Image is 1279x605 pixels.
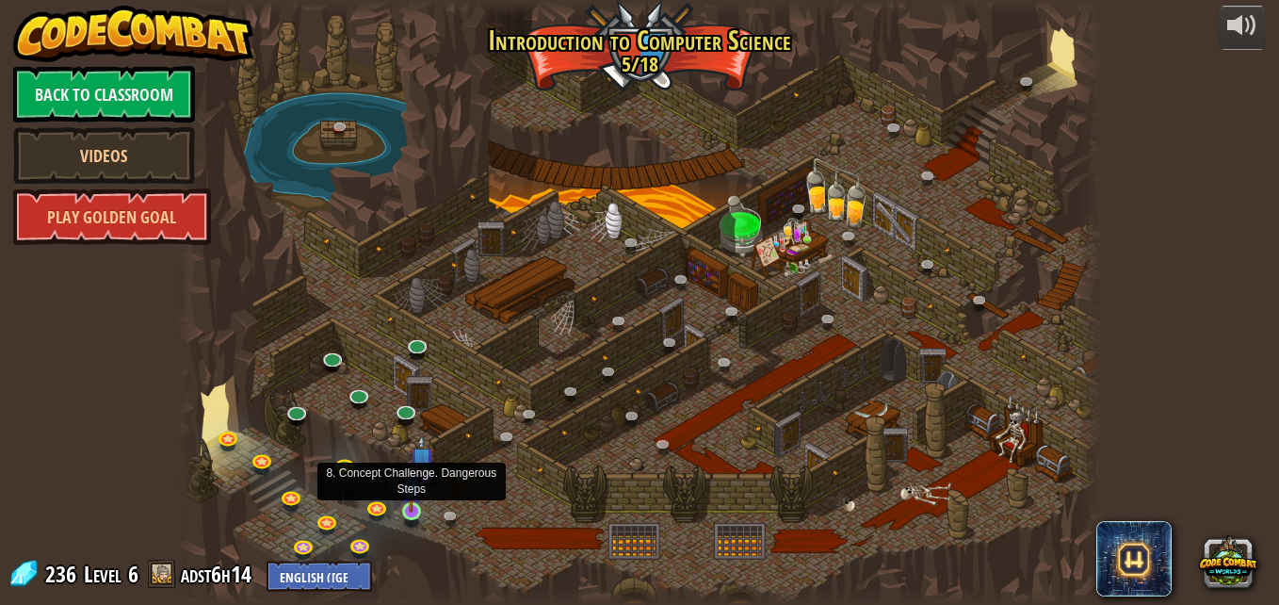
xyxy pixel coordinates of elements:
[13,188,211,245] a: Play Golden Goal
[128,559,138,589] span: 6
[409,434,434,478] img: level-banner-unstarted-subscriber.png
[400,463,422,513] img: level-banner-unstarted-subscriber.png
[1219,6,1266,50] button: Adjust volume
[13,6,254,62] img: CodeCombat - Learn how to code by playing a game
[13,66,195,123] a: Back to Classroom
[84,559,121,590] span: Level
[45,559,82,589] span: 236
[13,127,195,184] a: Videos
[181,559,257,589] a: adst6h14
